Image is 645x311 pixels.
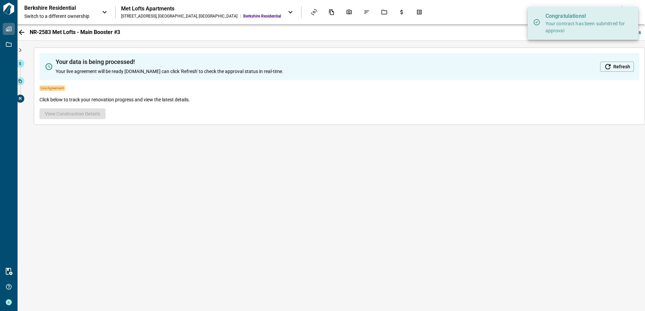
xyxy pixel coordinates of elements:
[39,85,65,91] span: Live Agreement
[24,5,85,11] p: Berkshire Residential
[395,6,409,18] div: Budgets
[622,288,638,304] iframe: Intercom live chat
[56,68,283,75] span: Your live agreement will be ready [DOMAIN_NAME] can click 'Refresh' to check the approval status ...
[325,6,339,18] div: Documents
[56,59,283,65] span: Your data is being processed!
[307,6,321,18] div: Asset View
[24,13,95,20] span: Switch to a different ownership
[39,96,190,103] span: Click below to track your renovation progress and view the latest details.
[121,13,237,19] div: [STREET_ADDRESS] , [GEOGRAPHIC_DATA] , [GEOGRAPHIC_DATA]
[600,62,634,72] button: Refresh
[545,12,626,20] p: Congratulations!
[412,6,426,18] div: Takeoff Center
[243,13,281,19] span: Berkshire Residential
[613,63,630,70] span: Refresh
[342,6,356,18] div: Photos
[377,6,391,18] div: Jobs
[30,29,120,36] span: NR-2583 Met Lofts - Main Booster #3
[545,20,626,34] p: Your contract has been submitted for approval
[121,5,281,12] div: Met Lofts Apartments
[360,6,374,18] div: Issues & Info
